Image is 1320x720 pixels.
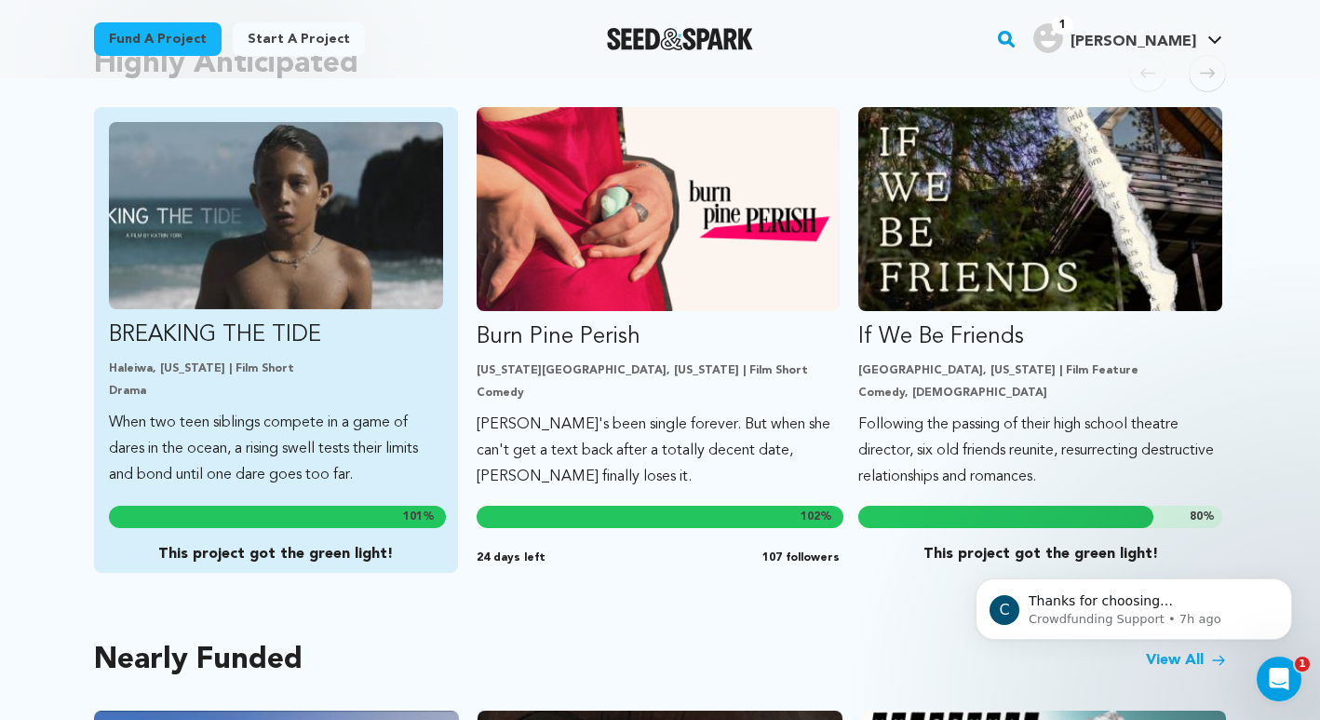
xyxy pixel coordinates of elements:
span: Donald H.'s Profile [1030,20,1226,59]
a: Fund If We Be Friends [858,107,1222,490]
a: Start a project [233,22,365,56]
p: Comedy, [DEMOGRAPHIC_DATA] [858,386,1222,401]
p: Comedy [477,386,841,401]
span: 80 [1190,511,1203,523]
a: Seed&Spark Homepage [607,28,753,50]
iframe: Intercom live chat [1257,657,1301,701]
span: 107 followers [762,550,840,565]
a: Donald H.'s Profile [1030,20,1226,53]
span: 102 [801,511,820,523]
span: 24 days left [477,550,546,565]
p: Drama [109,384,443,399]
img: user.png [1033,23,1063,53]
span: % [403,509,435,524]
span: % [1190,509,1215,524]
div: Donald H.'s Profile [1033,23,1196,53]
img: Seed&Spark Logo Dark Mode [607,28,753,50]
span: % [801,509,832,524]
span: 1 [1052,16,1073,34]
p: [US_STATE][GEOGRAPHIC_DATA], [US_STATE] | Film Short [477,363,841,378]
p: If We Be Friends [858,322,1222,352]
span: [PERSON_NAME] [1071,34,1196,49]
p: This project got the green light! [858,543,1222,565]
p: This project got the green light! [109,543,442,565]
p: Following the passing of their high school theatre director, six old friends reunite, resurrectin... [858,412,1222,490]
p: Burn Pine Perish [477,322,841,352]
p: [GEOGRAPHIC_DATA], [US_STATE] | Film Feature [858,363,1222,378]
p: When two teen siblings compete in a game of dares in the ocean, a rising swell tests their limits... [109,410,443,488]
span: 1 [1295,657,1310,672]
h2: Nearly Funded [94,647,303,673]
p: BREAKING THE TIDE [109,320,443,350]
iframe: Intercom notifications message [948,539,1320,670]
p: [PERSON_NAME]'s been single forever. But when she can't get a text back after a totally decent da... [477,412,841,490]
p: Haleiwa, [US_STATE] | Film Short [109,361,443,376]
a: Fund BREAKING THE TIDE [109,122,443,488]
a: Fund a project [94,22,222,56]
a: Fund Burn Pine Perish [477,107,841,490]
span: 101 [403,511,423,523]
